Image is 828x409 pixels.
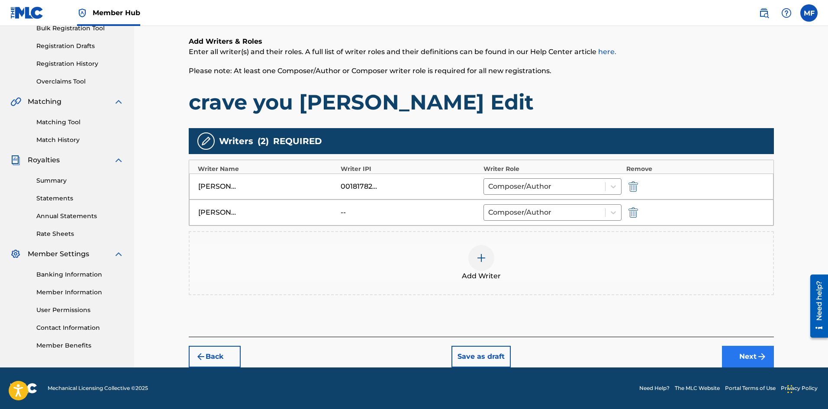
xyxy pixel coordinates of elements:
img: Royalties [10,155,21,165]
div: Help [778,4,795,22]
span: Matching [28,97,61,107]
img: expand [113,249,124,259]
button: Back [189,346,241,367]
a: Need Help? [639,384,670,392]
img: help [781,8,792,18]
iframe: Chat Widget [785,367,828,409]
button: Save as draft [451,346,511,367]
img: f7272a7cc735f4ea7f67.svg [757,351,767,362]
a: Banking Information [36,270,124,279]
img: 7ee5dd4eb1f8a8e3ef2f.svg [196,351,206,362]
a: Matching Tool [36,118,124,127]
span: ( 2 ) [258,135,269,148]
span: Mechanical Licensing Collective © 2025 [48,384,148,392]
img: Member Settings [10,249,21,259]
img: expand [113,155,124,165]
div: Drag [787,376,793,402]
h1: crave you [PERSON_NAME] Edit [189,89,774,115]
div: User Menu [800,4,818,22]
img: MLC Logo [10,6,44,19]
img: search [759,8,769,18]
a: Member Information [36,288,124,297]
a: here. [598,48,616,56]
img: expand [113,97,124,107]
img: 12a2ab48e56ec057fbd8.svg [628,207,638,218]
span: Writers [219,135,253,148]
span: Add Writer [462,271,501,281]
img: Top Rightsholder [77,8,87,18]
a: Overclaims Tool [36,77,124,86]
div: Writer IPI [341,164,479,174]
span: Please note: At least one Composer/Author or Composer writer role is required for all new registr... [189,67,551,75]
iframe: Resource Center [804,271,828,341]
img: logo [10,383,37,393]
span: Member Hub [93,8,140,18]
div: Writer Name [198,164,336,174]
a: Match History [36,135,124,145]
a: Portal Terms of Use [725,384,776,392]
a: User Permissions [36,306,124,315]
div: Writer Role [483,164,622,174]
span: Royalties [28,155,60,165]
h6: Add Writers & Roles [189,36,774,47]
a: The MLC Website [675,384,720,392]
img: writers [201,136,211,146]
a: Summary [36,176,124,185]
a: Public Search [755,4,773,22]
a: Registration Drafts [36,42,124,51]
div: Remove [626,164,765,174]
a: Statements [36,194,124,203]
span: REQUIRED [273,135,322,148]
span: Member Settings [28,249,89,259]
a: Contact Information [36,323,124,332]
img: Matching [10,97,21,107]
a: Registration History [36,59,124,68]
span: Enter all writer(s) and their roles. A full list of writer roles and their definitions can be fou... [189,48,616,56]
a: Annual Statements [36,212,124,221]
a: Privacy Policy [781,384,818,392]
a: Bulk Registration Tool [36,24,124,33]
a: Member Benefits [36,341,124,350]
img: add [476,253,486,263]
button: Next [722,346,774,367]
a: Rate Sheets [36,229,124,238]
img: 12a2ab48e56ec057fbd8.svg [628,181,638,192]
